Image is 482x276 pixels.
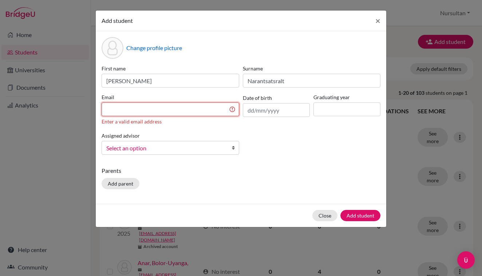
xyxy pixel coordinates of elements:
[102,118,239,125] div: Enter a valid email address
[457,251,475,269] div: Open Intercom Messenger
[243,103,310,117] input: dd/mm/yyyy
[313,93,380,101] label: Graduating year
[102,166,380,175] p: Parents
[312,210,337,221] button: Close
[102,178,139,189] button: Add parent
[102,17,133,24] span: Add student
[102,65,239,72] label: First name
[102,37,123,59] div: Profile picture
[340,210,380,221] button: Add student
[370,11,386,31] button: Close
[243,94,272,102] label: Date of birth
[375,15,380,26] span: ×
[243,65,380,72] label: Surname
[102,93,239,101] label: Email
[102,132,140,139] label: Assigned advisor
[106,143,225,153] span: Select an option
